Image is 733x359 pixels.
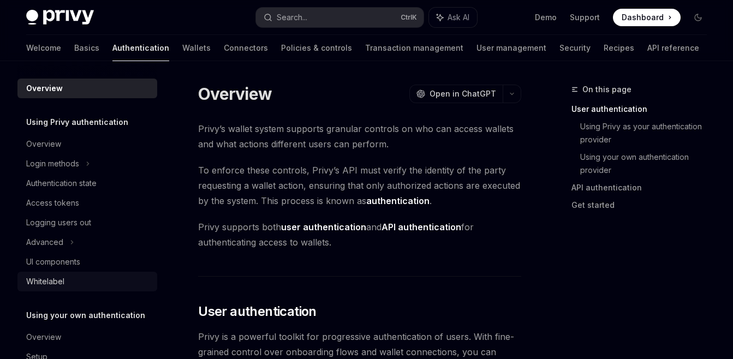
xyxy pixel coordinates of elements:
[224,35,268,61] a: Connectors
[647,35,699,61] a: API reference
[448,12,469,23] span: Ask AI
[277,11,307,24] div: Search...
[580,118,716,148] a: Using Privy as your authentication provider
[559,35,591,61] a: Security
[281,35,352,61] a: Policies & controls
[17,193,157,213] a: Access tokens
[74,35,99,61] a: Basics
[26,255,80,268] div: UI components
[571,196,716,214] a: Get started
[571,179,716,196] a: API authentication
[365,35,463,61] a: Transaction management
[26,35,61,61] a: Welcome
[198,219,521,250] span: Privy supports both and for authenticating access to wallets.
[26,275,64,288] div: Whitelabel
[26,309,145,322] h5: Using your own authentication
[622,12,664,23] span: Dashboard
[689,9,707,26] button: Toggle dark mode
[26,10,94,25] img: dark logo
[198,303,317,320] span: User authentication
[429,8,477,27] button: Ask AI
[17,213,157,232] a: Logging users out
[17,79,157,98] a: Overview
[26,236,63,249] div: Advanced
[17,252,157,272] a: UI components
[570,12,600,23] a: Support
[535,12,557,23] a: Demo
[613,9,681,26] a: Dashboard
[580,148,716,179] a: Using your own authentication provider
[604,35,634,61] a: Recipes
[198,84,272,104] h1: Overview
[26,177,97,190] div: Authentication state
[582,83,631,96] span: On this page
[17,134,157,154] a: Overview
[409,85,503,103] button: Open in ChatGPT
[281,222,366,232] strong: user authentication
[382,222,461,232] strong: API authentication
[571,100,716,118] a: User authentication
[198,163,521,208] span: To enforce these controls, Privy’s API must verify the identity of the party requesting a wallet ...
[26,157,79,170] div: Login methods
[256,8,424,27] button: Search...CtrlK
[430,88,496,99] span: Open in ChatGPT
[26,137,61,151] div: Overview
[476,35,546,61] a: User management
[26,116,128,129] h5: Using Privy authentication
[26,82,63,95] div: Overview
[112,35,169,61] a: Authentication
[26,196,79,210] div: Access tokens
[26,331,61,344] div: Overview
[26,216,91,229] div: Logging users out
[17,327,157,347] a: Overview
[17,272,157,291] a: Whitelabel
[401,13,417,22] span: Ctrl K
[17,173,157,193] a: Authentication state
[366,195,430,206] strong: authentication
[182,35,211,61] a: Wallets
[198,121,521,152] span: Privy’s wallet system supports granular controls on who can access wallets and what actions diffe...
